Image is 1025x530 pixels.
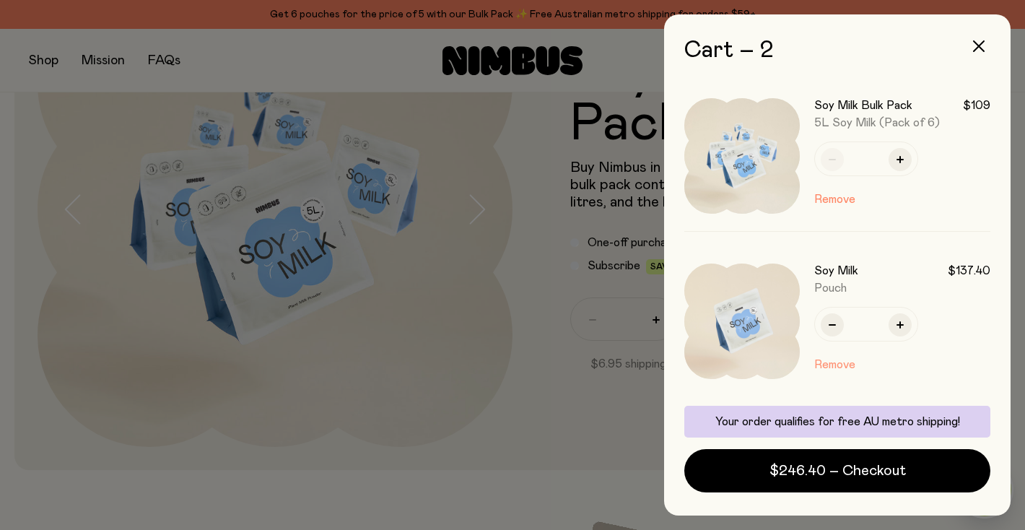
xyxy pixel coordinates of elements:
[814,98,912,113] h3: Soy Milk Bulk Pack
[814,282,847,294] span: Pouch
[963,98,990,113] span: $109
[814,191,855,208] button: Remove
[814,117,940,129] span: 5L Soy Milk (Pack of 6)
[814,264,858,278] h3: Soy Milk
[684,449,990,492] button: $246.40 – Checkout
[814,356,855,373] button: Remove
[769,461,906,481] span: $246.40 – Checkout
[693,414,982,429] p: Your order qualifies for free AU metro shipping!
[684,38,990,64] h2: Cart – 2
[948,264,990,278] span: $137.40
